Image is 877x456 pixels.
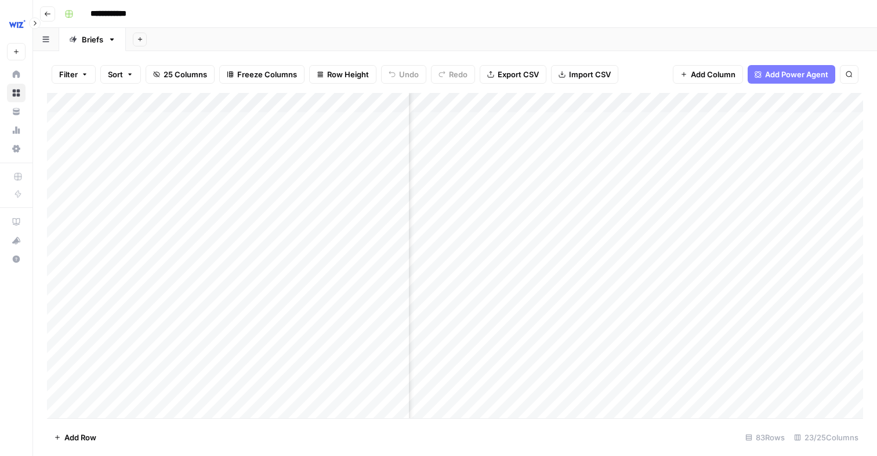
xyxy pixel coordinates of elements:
[765,69,828,80] span: Add Power Agent
[741,428,789,447] div: 83 Rows
[381,65,426,84] button: Undo
[673,65,743,84] button: Add Column
[7,231,26,250] button: What's new?
[449,69,468,80] span: Redo
[219,65,305,84] button: Freeze Columns
[498,69,539,80] span: Export CSV
[59,69,78,80] span: Filter
[7,65,26,84] a: Home
[7,102,26,121] a: Your Data
[480,65,546,84] button: Export CSV
[7,13,28,34] img: Wiz Logo
[108,69,123,80] span: Sort
[47,428,103,447] button: Add Row
[327,69,369,80] span: Row Height
[52,65,96,84] button: Filter
[748,65,835,84] button: Add Power Agent
[309,65,376,84] button: Row Height
[146,65,215,84] button: 25 Columns
[7,121,26,139] a: Usage
[100,65,141,84] button: Sort
[7,139,26,158] a: Settings
[7,250,26,268] button: Help + Support
[431,65,475,84] button: Redo
[7,213,26,231] a: AirOps Academy
[691,69,735,80] span: Add Column
[7,9,26,38] button: Workspace: Wiz
[569,69,611,80] span: Import CSV
[399,69,419,80] span: Undo
[789,428,863,447] div: 23/25 Columns
[551,65,618,84] button: Import CSV
[164,69,207,80] span: 25 Columns
[237,69,297,80] span: Freeze Columns
[82,34,103,45] div: Briefs
[8,232,25,249] div: What's new?
[64,432,96,443] span: Add Row
[7,84,26,102] a: Browse
[59,28,126,51] a: Briefs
